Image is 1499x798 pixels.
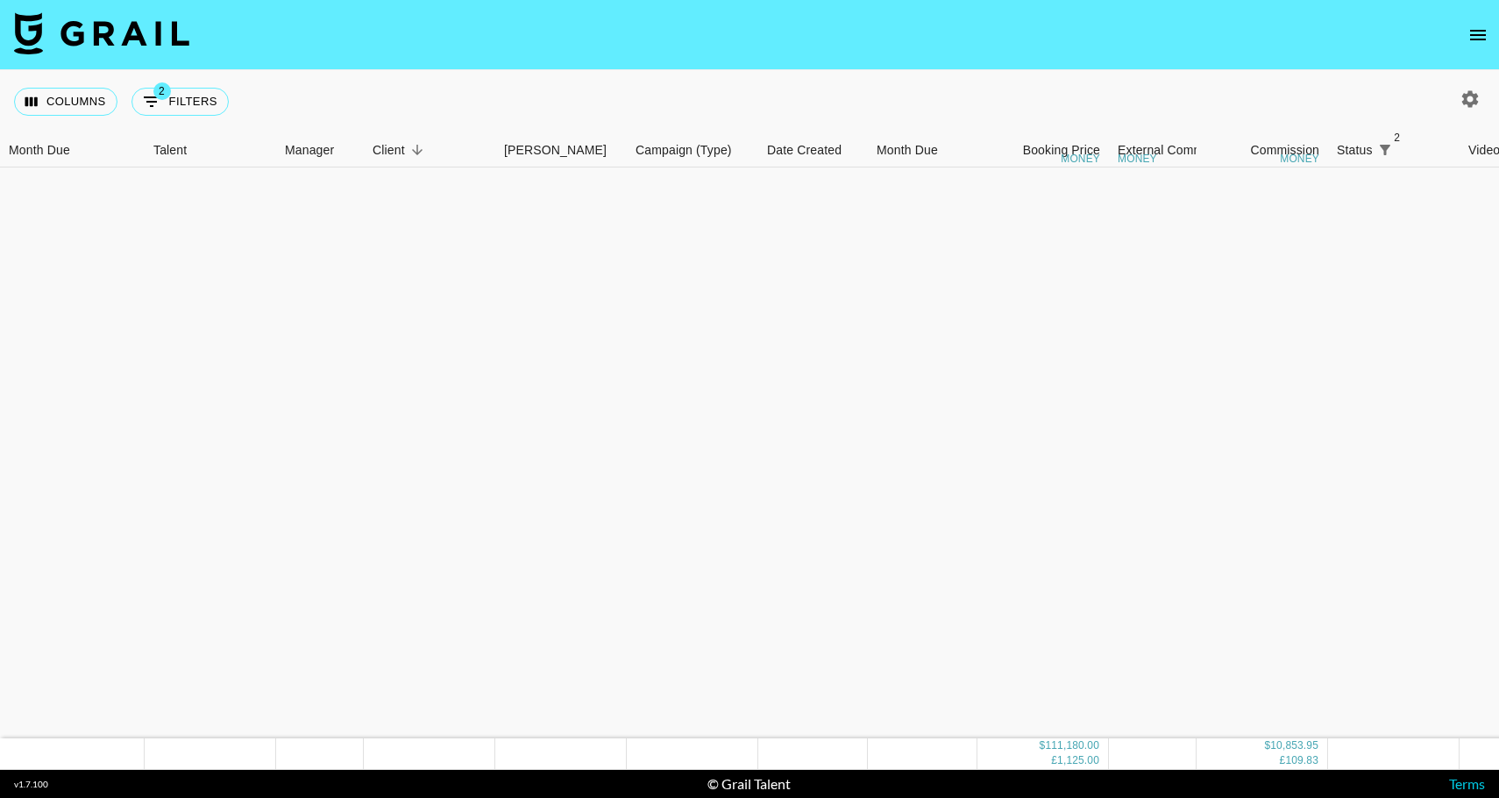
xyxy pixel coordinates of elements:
[1264,739,1270,754] div: $
[1285,754,1318,769] div: 109.83
[1051,754,1057,769] div: £
[636,133,732,167] div: Campaign (Type)
[1328,133,1460,167] div: Status
[877,133,938,167] div: Month Due
[131,88,229,116] button: Show filters
[1057,754,1099,769] div: 1,125.00
[1061,153,1100,164] div: money
[1460,18,1495,53] button: open drawer
[405,138,430,162] button: Sort
[14,12,189,54] img: Grail Talent
[1373,138,1397,162] button: Show filters
[1280,754,1286,769] div: £
[868,133,977,167] div: Month Due
[1449,775,1485,792] a: Terms
[495,133,627,167] div: Booker
[1045,739,1099,754] div: 111,180.00
[1280,153,1319,164] div: money
[373,133,405,167] div: Client
[1389,129,1406,146] span: 2
[1118,153,1157,164] div: money
[1270,739,1318,754] div: 10,853.95
[767,133,842,167] div: Date Created
[14,779,48,790] div: v 1.7.100
[9,133,70,167] div: Month Due
[1250,133,1319,167] div: Commission
[153,133,187,167] div: Talent
[1118,133,1236,167] div: External Commission
[504,133,607,167] div: [PERSON_NAME]
[758,133,868,167] div: Date Created
[285,133,334,167] div: Manager
[364,133,495,167] div: Client
[276,133,364,167] div: Manager
[627,133,758,167] div: Campaign (Type)
[145,133,276,167] div: Talent
[707,775,791,793] div: © Grail Talent
[153,82,171,100] span: 2
[1023,133,1100,167] div: Booking Price
[1337,133,1373,167] div: Status
[1397,138,1422,162] button: Sort
[14,88,117,116] button: Select columns
[1040,739,1046,754] div: $
[1373,138,1397,162] div: 2 active filters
